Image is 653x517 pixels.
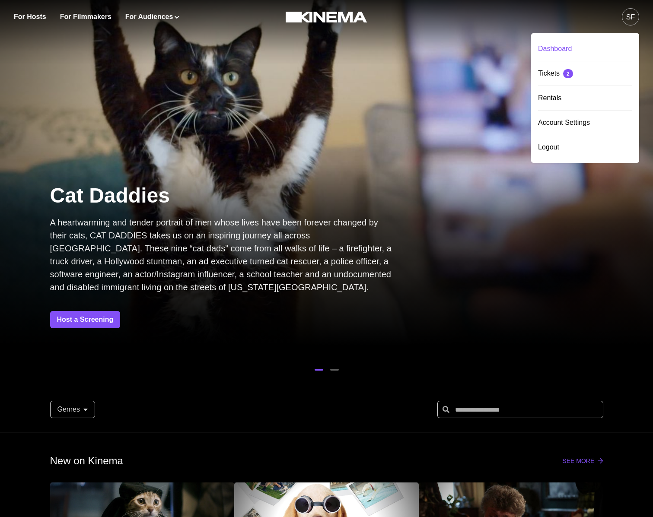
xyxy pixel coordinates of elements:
p: New on Kinema [50,453,123,469]
button: For Audiences [125,12,179,22]
a: Host a Screening [50,311,121,328]
p: Cat Daddies [50,182,396,209]
button: Logout [538,135,632,159]
a: Tickets 2 [538,61,632,86]
a: Rentals [538,86,632,111]
div: 2 [567,71,570,76]
p: A heartwarming and tender portrait of men whose lives have been forever changed by their cats, CA... [50,216,396,294]
button: Genres [50,401,95,418]
div: SF [626,12,635,22]
a: See more [562,457,603,464]
div: Rentals [538,86,632,110]
a: For Filmmakers [60,12,111,22]
div: Tickets [538,61,632,86]
a: Account Settings [538,111,632,135]
a: For Hosts [14,12,46,22]
a: Dashboard [538,37,632,61]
